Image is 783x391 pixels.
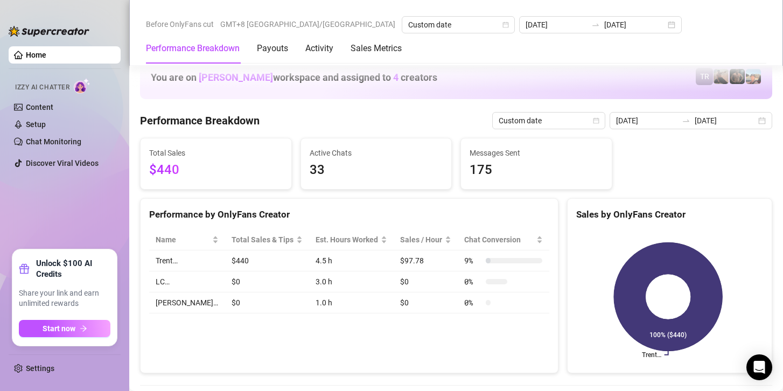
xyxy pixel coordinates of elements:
[394,292,458,313] td: $0
[26,51,46,59] a: Home
[591,20,600,29] span: to
[309,250,394,271] td: 4.5 h
[225,271,309,292] td: $0
[9,26,89,37] img: logo-BBDzfeDw.svg
[593,117,599,124] span: calendar
[225,250,309,271] td: $440
[682,116,690,125] span: swap-right
[695,115,756,127] input: End date
[149,147,283,159] span: Total Sales
[74,78,90,94] img: AI Chatter
[140,113,260,128] h4: Performance Breakdown
[470,160,603,180] span: 175
[43,324,75,333] span: Start now
[19,263,30,274] span: gift
[149,271,225,292] td: LC…
[394,250,458,271] td: $97.78
[149,160,283,180] span: $440
[151,72,437,83] h1: You are on workspace and assigned to creators
[746,69,761,84] img: Zach
[257,42,288,55] div: Payouts
[642,351,661,359] text: Trent…
[19,288,110,309] span: Share your link and earn unlimited rewards
[464,234,534,246] span: Chat Conversion
[310,147,443,159] span: Active Chats
[26,120,46,129] a: Setup
[502,22,509,28] span: calendar
[499,113,599,129] span: Custom date
[714,69,729,84] img: LC
[464,255,481,267] span: 9 %
[26,159,99,167] a: Discover Viral Videos
[351,42,402,55] div: Sales Metrics
[408,17,508,33] span: Custom date
[146,42,240,55] div: Performance Breakdown
[730,69,745,84] img: Trent
[80,325,87,332] span: arrow-right
[26,103,53,111] a: Content
[220,16,395,32] span: GMT+8 [GEOGRAPHIC_DATA]/[GEOGRAPHIC_DATA]
[199,72,273,83] span: [PERSON_NAME]
[309,292,394,313] td: 1.0 h
[149,292,225,313] td: [PERSON_NAME]…
[591,20,600,29] span: swap-right
[305,42,333,55] div: Activity
[616,115,677,127] input: Start date
[316,234,379,246] div: Est. Hours Worked
[464,297,481,309] span: 0 %
[393,72,399,83] span: 4
[394,271,458,292] td: $0
[156,234,210,246] span: Name
[526,19,587,31] input: Start date
[604,19,666,31] input: End date
[146,16,214,32] span: Before OnlyFans cut
[682,116,690,125] span: to
[225,229,309,250] th: Total Sales & Tips
[26,364,54,373] a: Settings
[36,258,110,280] strong: Unlock $100 AI Credits
[149,207,549,222] div: Performance by OnlyFans Creator
[26,137,81,146] a: Chat Monitoring
[576,207,763,222] div: Sales by OnlyFans Creator
[149,229,225,250] th: Name
[470,147,603,159] span: Messages Sent
[225,292,309,313] td: $0
[310,160,443,180] span: 33
[149,250,225,271] td: Trent…
[458,229,549,250] th: Chat Conversion
[464,276,481,288] span: 0 %
[700,71,709,82] span: TR
[15,82,69,93] span: Izzy AI Chatter
[746,354,772,380] div: Open Intercom Messenger
[309,271,394,292] td: 3.0 h
[400,234,443,246] span: Sales / Hour
[19,320,110,337] button: Start nowarrow-right
[232,234,294,246] span: Total Sales & Tips
[394,229,458,250] th: Sales / Hour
